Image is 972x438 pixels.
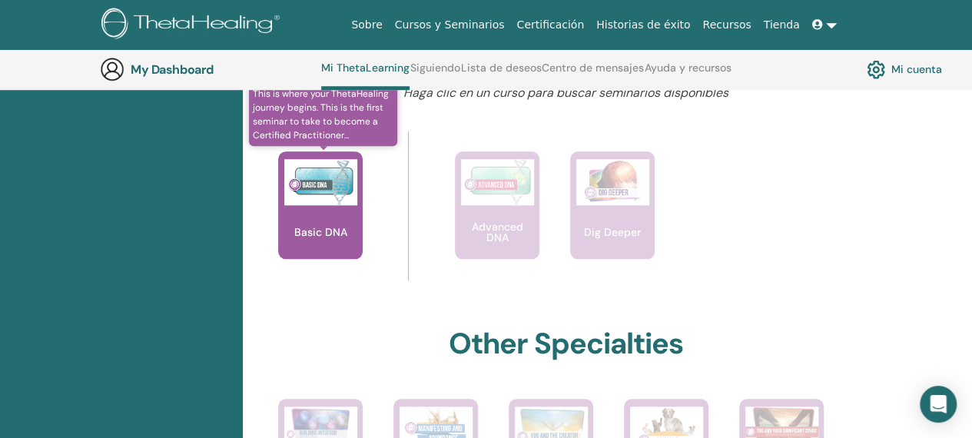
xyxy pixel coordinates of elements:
a: Dig Deeper Dig Deeper [570,151,655,290]
a: Lista de deseos [461,61,542,86]
img: Dig Deeper [576,159,649,205]
img: generic-user-icon.jpg [100,57,124,81]
img: Advanced DNA [461,159,534,205]
h2: Other Specialties [449,327,683,362]
a: Centro de mensajes [542,61,644,86]
img: Basic DNA [284,159,357,205]
a: Tienda [758,11,806,39]
a: Sobre [345,11,388,39]
p: Advanced DNA [455,221,539,243]
img: cog.svg [867,56,885,82]
p: Basic DNA [288,227,353,237]
p: Haga clic en un curso para buscar seminarios disponibles [322,84,811,102]
a: Siguiendo [410,61,460,86]
a: Mi ThetaLearning [321,61,410,90]
a: Advanced DNA Advanced DNA [455,151,539,290]
p: Dig Deeper [578,227,647,237]
img: logo.png [101,8,285,42]
a: Mi cuenta [867,56,942,82]
a: Certificación [510,11,590,39]
h3: My Dashboard [131,62,284,77]
a: Historias de éxito [590,11,696,39]
a: Cursos y Seminarios [389,11,511,39]
span: This is where your ThetaHealing journey begins. This is the first seminar to take to become a Cer... [249,83,397,146]
a: This is where your ThetaHealing journey begins. This is the first seminar to take to become a Cer... [278,151,363,290]
a: Recursos [696,11,757,39]
a: Ayuda y recursos [645,61,731,86]
div: Open Intercom Messenger [920,386,957,423]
